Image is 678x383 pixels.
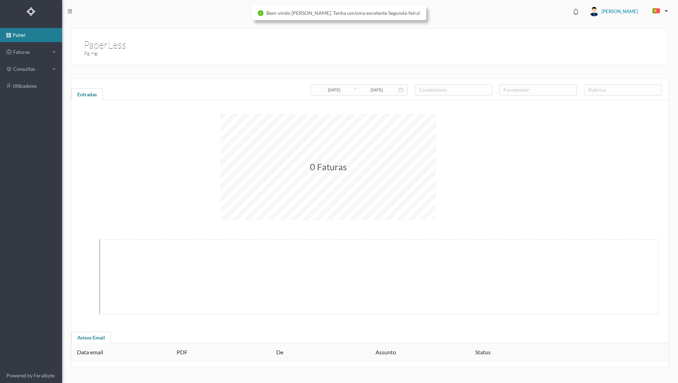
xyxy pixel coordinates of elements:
div: Avisos Email [71,332,111,346]
input: Data final [357,86,396,94]
img: Logo [27,7,35,16]
span: Data email [77,349,103,355]
span: consultas [13,65,49,73]
span: Status [475,349,491,355]
div: condomínio [419,86,485,93]
span: PDF [177,349,188,355]
h3: Painel [84,49,373,58]
span: Bem-vindo [PERSON_NAME]. Tenha um/uma excelente Segunda-feira! [266,10,421,16]
div: fornecedor [504,86,569,93]
input: Data inicial [315,86,354,94]
i: icon: calendar [398,87,403,92]
div: Entradas [71,88,103,103]
img: user_titan3.af2715ee.jpg [589,7,599,16]
i: icon: bell [571,7,580,16]
span: De [276,349,283,355]
i: icon: check-circle [258,10,263,16]
h1: PaperLess [84,37,126,40]
button: PT [647,6,671,17]
i: icon: menu-fold [67,9,72,14]
span: Assunto [376,349,396,355]
span: 0 Faturas [310,161,347,172]
div: rubrica [588,86,654,93]
span: Faturas [11,48,50,56]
